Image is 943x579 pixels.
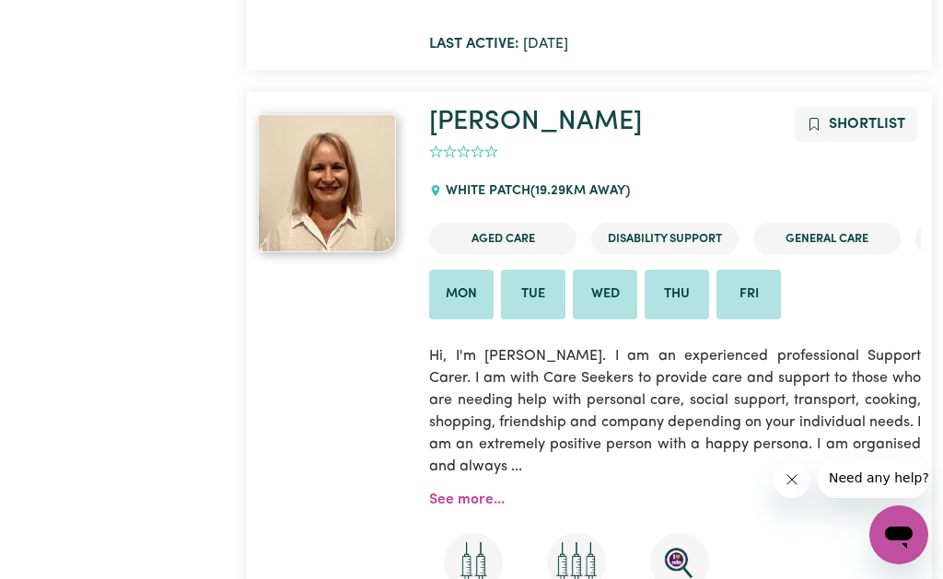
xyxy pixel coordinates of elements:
li: General Care [753,223,901,255]
li: Available on Thu [645,270,709,319]
iframe: Close message [774,461,810,498]
div: WHITE PATCH [429,167,641,216]
div: add rating by typing an integer from 0 to 5 or pressing arrow keys [429,142,498,163]
li: Aged Care [429,223,576,255]
li: Disability Support [591,223,739,255]
img: View Lisa's profile [258,114,396,252]
span: Shortlist [829,117,905,132]
span: Need any help? [11,13,111,28]
iframe: Button to launch messaging window [869,505,928,564]
span: ( 19.29 km away) [530,184,630,198]
span: [DATE] [429,37,568,52]
a: [PERSON_NAME] [429,109,642,135]
p: Hi, I'm [PERSON_NAME]. I am an experienced professional Support Carer. I am with Care Seekers to ... [429,334,921,489]
a: Lisa [258,114,407,252]
li: Available on Mon [429,270,494,319]
iframe: Message from company [818,457,928,498]
a: See more... [429,492,505,507]
button: Add to shortlist [795,107,917,142]
li: Available on Tue [501,270,565,319]
b: Last active: [429,37,519,52]
li: Available on Wed [573,270,637,319]
li: Available on Fri [716,270,781,319]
